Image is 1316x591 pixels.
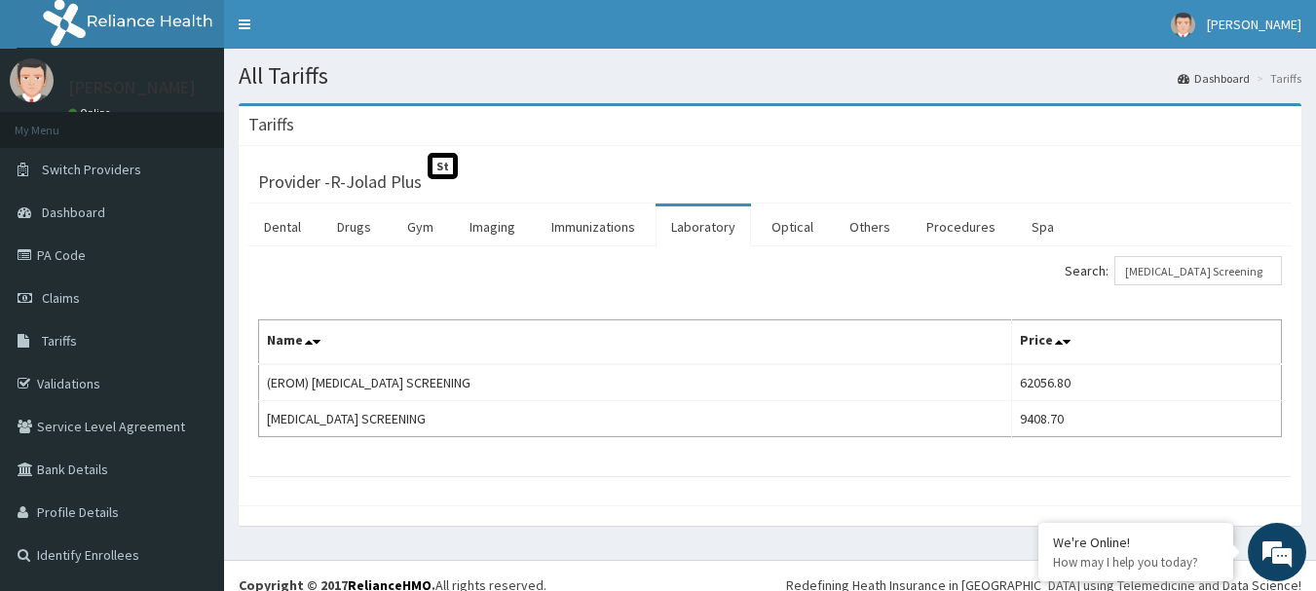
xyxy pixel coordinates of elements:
p: [PERSON_NAME] [68,79,196,96]
span: We're online! [113,173,269,370]
th: Name [259,320,1012,365]
a: Drugs [321,206,387,247]
a: Spa [1016,206,1070,247]
span: Switch Providers [42,161,141,178]
span: [PERSON_NAME] [1207,16,1301,33]
a: Online [68,106,115,120]
a: Laboratory [656,206,751,247]
a: Gym [392,206,449,247]
span: Dashboard [42,203,105,221]
span: St [428,153,458,179]
img: User Image [10,58,54,102]
span: Tariffs [42,332,77,350]
a: Immunizations [536,206,651,247]
td: 9408.70 [1011,401,1281,437]
p: How may I help you today? [1053,554,1219,571]
img: User Image [1171,13,1195,37]
td: [MEDICAL_DATA] SCREENING [259,401,1012,437]
span: Claims [42,289,80,307]
th: Price [1011,320,1281,365]
h3: Provider - R-Jolad Plus [258,173,422,191]
a: Procedures [911,206,1011,247]
a: Imaging [454,206,531,247]
img: d_794563401_company_1708531726252_794563401 [36,97,79,146]
h1: All Tariffs [239,63,1301,89]
label: Search: [1065,256,1282,285]
textarea: Type your message and hit 'Enter' [10,388,371,457]
div: We're Online! [1053,534,1219,551]
td: (EROM) [MEDICAL_DATA] SCREENING [259,364,1012,401]
div: Minimize live chat window [320,10,366,56]
td: 62056.80 [1011,364,1281,401]
a: Others [834,206,906,247]
li: Tariffs [1252,70,1301,87]
a: Dental [248,206,317,247]
h3: Tariffs [248,116,294,133]
a: Optical [756,206,829,247]
div: Chat with us now [101,109,327,134]
a: Dashboard [1178,70,1250,87]
input: Search: [1114,256,1282,285]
